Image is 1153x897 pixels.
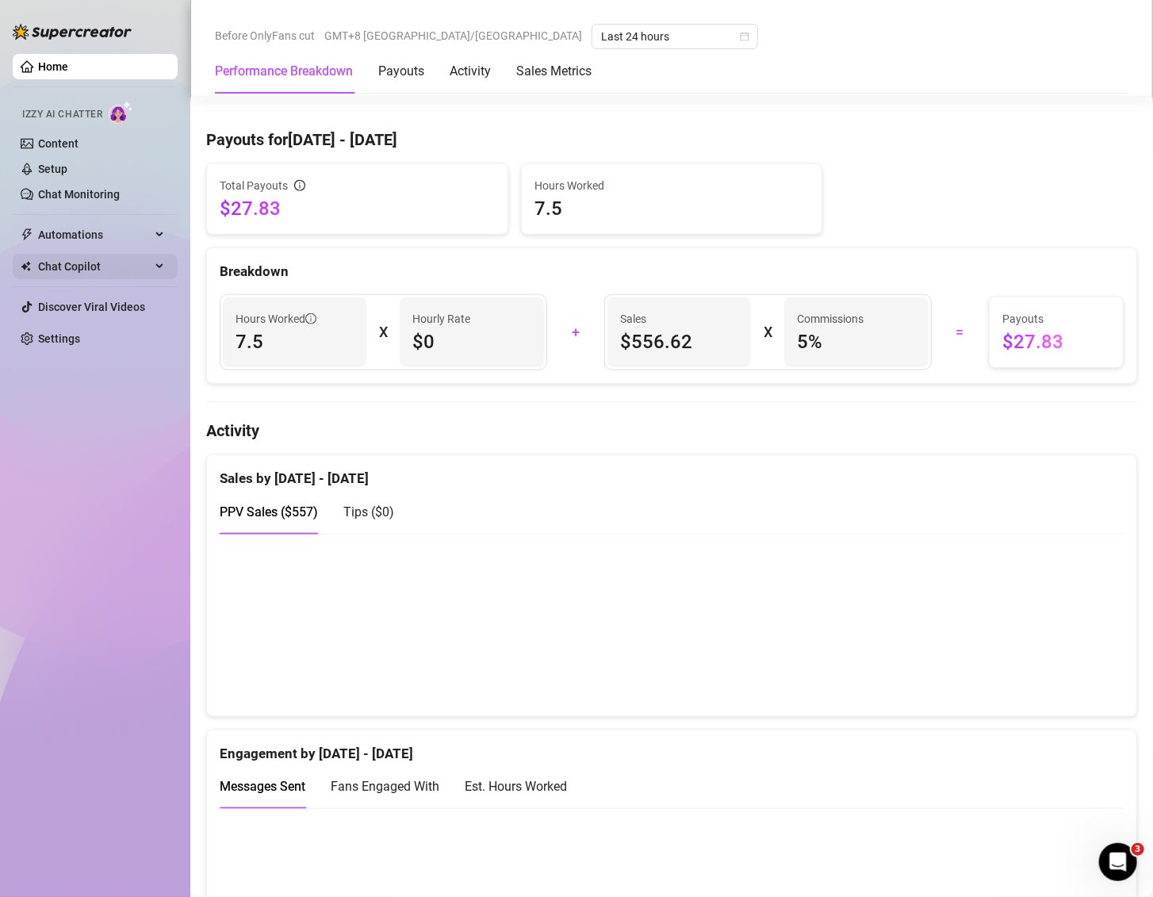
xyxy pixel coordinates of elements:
a: Home [38,60,68,73]
span: PPV Sales ( $557 ) [220,504,318,519]
span: Hours Worked [534,177,810,194]
span: Izzy AI Chatter [22,107,102,122]
div: + [557,320,596,345]
span: Messages Sent [220,779,305,794]
span: thunderbolt [21,228,33,241]
div: Payouts [378,62,424,81]
a: Chat Monitoring [38,188,120,201]
a: Content [38,137,79,150]
span: 7.5 [534,196,810,221]
span: Fans Engaged With [331,779,439,794]
article: Hourly Rate [412,310,470,328]
span: $556.62 [620,329,738,355]
span: info-circle [294,180,305,191]
span: Total Payouts [220,177,288,194]
div: Engagement by [DATE] - [DATE] [220,730,1124,765]
span: Payouts [1002,310,1110,328]
span: Hours Worked [236,310,316,328]
span: Sales [620,310,738,328]
span: 7.5 [236,329,354,355]
div: X [379,320,387,345]
span: 3 [1132,843,1144,856]
span: 5 % [797,329,915,355]
img: Chat Copilot [21,261,31,272]
a: Discover Viral Videos [38,301,145,313]
span: Before OnlyFans cut [215,24,315,48]
a: Setup [38,163,67,175]
span: $0 [412,329,531,355]
a: Settings [38,332,80,345]
div: Sales by [DATE] - [DATE] [220,455,1124,489]
iframe: Intercom live chat [1099,843,1137,881]
div: Activity [450,62,491,81]
img: logo-BBDzfeDw.svg [13,24,132,40]
span: GMT+8 [GEOGRAPHIC_DATA]/[GEOGRAPHIC_DATA] [324,24,582,48]
div: Breakdown [220,261,1124,282]
div: X [764,320,772,345]
div: Est. Hours Worked [465,776,567,796]
span: Automations [38,222,151,247]
img: AI Chatter [109,101,133,124]
span: $27.83 [1002,329,1110,355]
div: Sales Metrics [516,62,592,81]
h4: Activity [206,420,1137,442]
div: = [941,320,980,345]
article: Commissions [797,310,864,328]
span: $27.83 [220,196,495,221]
span: calendar [740,32,749,41]
span: info-circle [305,313,316,324]
span: Last 24 hours [601,25,749,48]
div: Performance Breakdown [215,62,353,81]
h4: Payouts for [DATE] - [DATE] [206,128,1137,151]
span: Tips ( $0 ) [343,504,394,519]
span: Chat Copilot [38,254,151,279]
